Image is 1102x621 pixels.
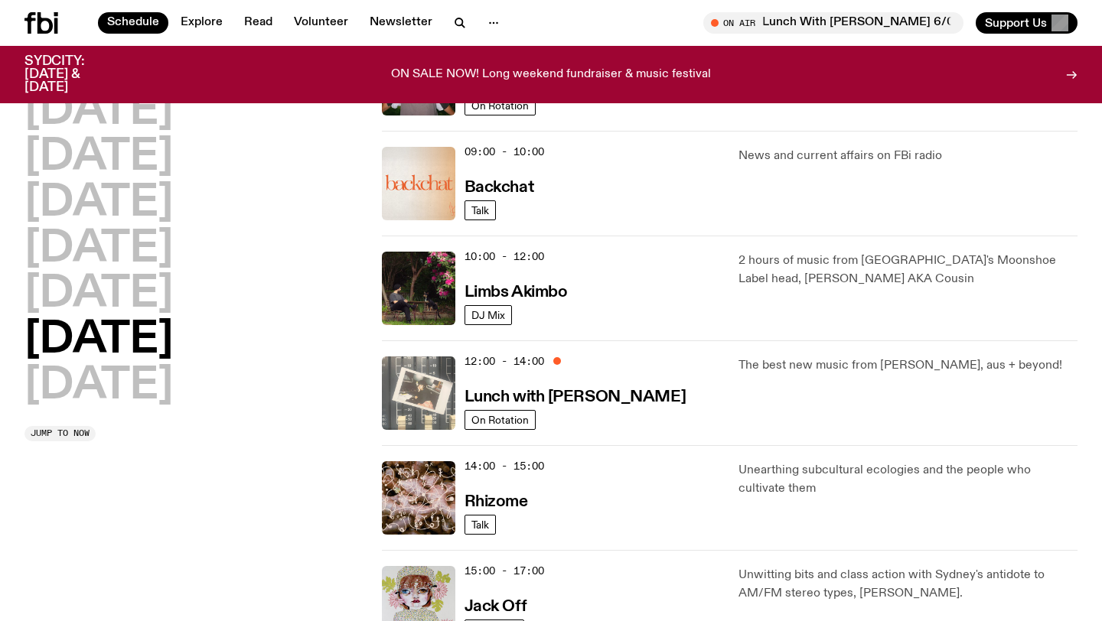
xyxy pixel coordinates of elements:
img: Jackson sits at an outdoor table, legs crossed and gazing at a black and brown dog also sitting a... [382,252,455,325]
button: Jump to now [24,426,96,441]
a: Talk [465,515,496,535]
button: [DATE] [24,228,173,271]
img: A close up picture of a bunch of ginger roots. Yellow squiggles with arrows, hearts and dots are ... [382,461,455,535]
h3: Rhizome [465,494,528,510]
p: ON SALE NOW! Long weekend fundraiser & music festival [391,68,711,82]
button: Support Us [976,12,1078,34]
h3: Limbs Akimbo [465,284,568,301]
p: Unearthing subcultural ecologies and the people who cultivate them [738,461,1078,498]
span: Jump to now [31,429,90,437]
a: Rhizome [465,491,528,510]
h3: Lunch with [PERSON_NAME] [465,389,686,405]
p: Unwitting bits and class action with Sydney's antidote to AM/FM stereo types, [PERSON_NAME]. [738,566,1078,603]
a: Explore [171,12,232,34]
button: On AirLunch With [PERSON_NAME] 6/09- FT. Ran Cap Duoi [703,12,963,34]
span: Support Us [985,16,1047,30]
button: [DATE] [24,365,173,408]
p: News and current affairs on FBi radio [738,147,1078,165]
button: [DATE] [24,136,173,179]
a: Read [235,12,282,34]
a: Schedule [98,12,168,34]
p: 2 hours of music from [GEOGRAPHIC_DATA]'s Moonshoe Label head, [PERSON_NAME] AKA Cousin [738,252,1078,288]
button: [DATE] [24,90,173,133]
span: Talk [471,519,489,530]
a: Volunteer [285,12,357,34]
span: 15:00 - 17:00 [465,564,544,578]
button: [DATE] [24,182,173,225]
span: 14:00 - 15:00 [465,459,544,473]
img: A polaroid of Ella Avni in the studio on top of the mixer which is also located in the studio. [382,356,455,430]
a: Newsletter [360,12,442,34]
span: 10:00 - 12:00 [465,249,544,264]
a: Talk [465,200,496,220]
span: On Rotation [471,99,529,111]
p: The best new music from [PERSON_NAME], aus + beyond! [738,356,1078,375]
a: Backchat [465,177,533,196]
a: Jack Off [465,596,527,615]
button: [DATE] [24,319,173,362]
a: On Rotation [465,96,536,115]
span: DJ Mix [471,309,505,320]
a: Limbs Akimbo [465,281,568,301]
a: Lunch with [PERSON_NAME] [465,386,686,405]
span: On Rotation [471,414,529,425]
a: On Rotation [465,410,536,430]
button: [DATE] [24,273,173,316]
span: 09:00 - 10:00 [465,145,544,159]
span: 12:00 - 14:00 [465,354,544,369]
span: Talk [471,204,489,216]
a: DJ Mix [465,305,512,325]
h3: SYDCITY: [DATE] & [DATE] [24,55,122,94]
h3: Jack Off [465,599,527,615]
h3: Backchat [465,180,533,196]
